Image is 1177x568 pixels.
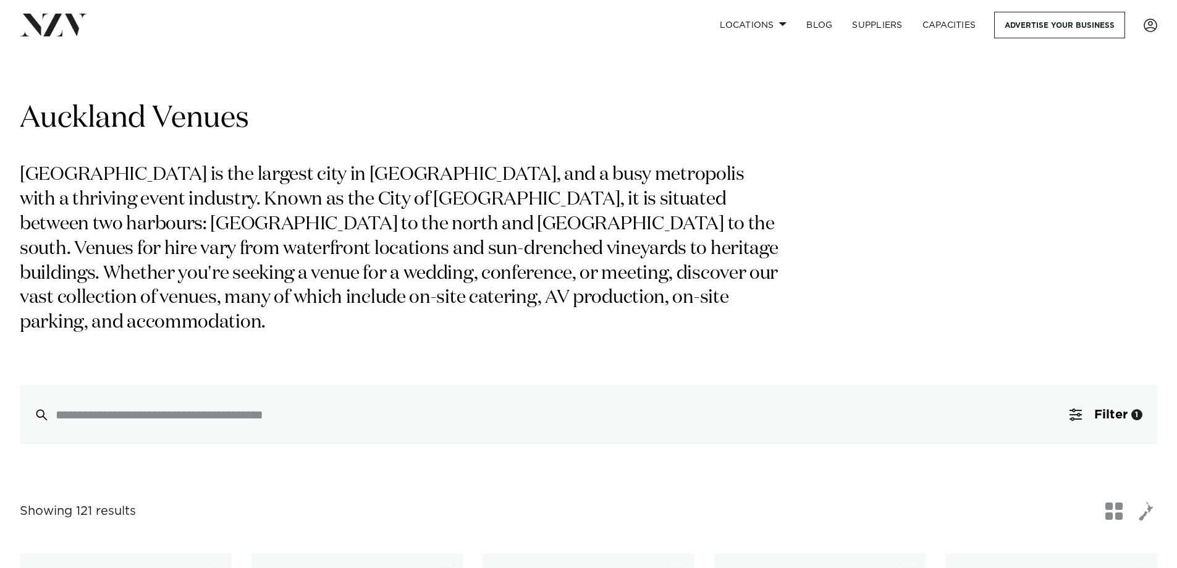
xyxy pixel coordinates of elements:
[913,12,986,38] a: Capacities
[994,12,1125,38] a: Advertise your business
[20,502,136,521] div: Showing 121 results
[1055,385,1157,444] button: Filter1
[796,12,842,38] a: BLOG
[710,12,796,38] a: Locations
[20,163,783,336] p: [GEOGRAPHIC_DATA] is the largest city in [GEOGRAPHIC_DATA], and a busy metropolis with a thriving...
[20,14,87,36] img: nzv-logo.png
[1094,409,1128,421] span: Filter
[1131,409,1142,420] div: 1
[842,12,912,38] a: SUPPLIERS
[20,100,1157,138] h1: Auckland Venues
